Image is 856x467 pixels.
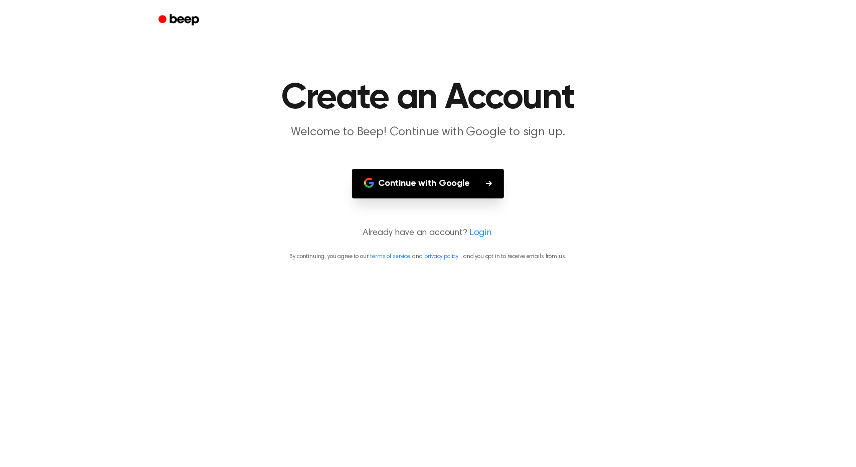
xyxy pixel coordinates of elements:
[12,252,844,261] p: By continuing, you agree to our and , and you opt in to receive emails from us.
[236,124,621,141] p: Welcome to Beep! Continue with Google to sign up.
[352,169,504,198] button: Continue with Google
[151,11,208,30] a: Beep
[371,254,410,260] a: terms of service
[425,254,459,260] a: privacy policy
[469,226,491,240] a: Login
[172,80,685,116] h1: Create an Account
[12,226,844,240] p: Already have an account?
